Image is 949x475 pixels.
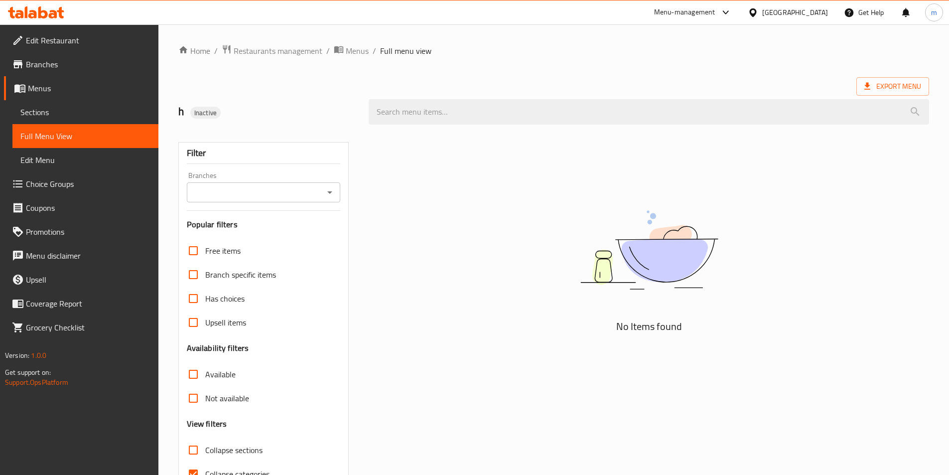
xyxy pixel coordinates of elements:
[178,45,210,57] a: Home
[205,293,245,305] span: Has choices
[26,34,150,46] span: Edit Restaurant
[187,342,249,354] h3: Availability filters
[26,202,150,214] span: Coupons
[4,268,158,292] a: Upsell
[205,392,249,404] span: Not available
[222,44,322,57] a: Restaurants management
[380,45,431,57] span: Full menu view
[20,106,150,118] span: Sections
[4,316,158,339] a: Grocery Checklist
[28,82,150,94] span: Menus
[178,104,357,119] h2: h
[373,45,376,57] li: /
[5,366,51,379] span: Get support on:
[856,77,929,96] span: Export Menu
[26,178,150,190] span: Choice Groups
[4,244,158,268] a: Menu disclaimer
[214,45,218,57] li: /
[4,196,158,220] a: Coupons
[20,130,150,142] span: Full Menu View
[762,7,828,18] div: [GEOGRAPHIC_DATA]
[931,7,937,18] span: m
[234,45,322,57] span: Restaurants management
[205,245,241,257] span: Free items
[187,219,341,230] h3: Popular filters
[4,28,158,52] a: Edit Restaurant
[864,80,921,93] span: Export Menu
[369,99,929,125] input: search
[26,58,150,70] span: Branches
[205,317,246,328] span: Upsell items
[12,100,158,124] a: Sections
[26,298,150,310] span: Coverage Report
[205,269,276,281] span: Branch specific items
[5,349,29,362] span: Version:
[26,321,150,333] span: Grocery Checklist
[654,6,715,18] div: Menu-management
[190,107,221,119] div: Inactive
[20,154,150,166] span: Edit Menu
[178,44,929,57] nav: breadcrumb
[525,184,774,316] img: dish.svg
[205,368,236,380] span: Available
[187,418,227,430] h3: View filters
[26,250,150,262] span: Menu disclaimer
[4,220,158,244] a: Promotions
[205,444,263,456] span: Collapse sections
[12,124,158,148] a: Full Menu View
[26,226,150,238] span: Promotions
[26,274,150,286] span: Upsell
[12,148,158,172] a: Edit Menu
[346,45,369,57] span: Menus
[187,143,341,164] div: Filter
[4,172,158,196] a: Choice Groups
[31,349,46,362] span: 1.0.0
[326,45,330,57] li: /
[334,44,369,57] a: Menus
[4,76,158,100] a: Menus
[323,185,337,199] button: Open
[190,108,221,118] span: Inactive
[525,318,774,334] h5: No Items found
[4,292,158,316] a: Coverage Report
[4,52,158,76] a: Branches
[5,376,68,389] a: Support.OpsPlatform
